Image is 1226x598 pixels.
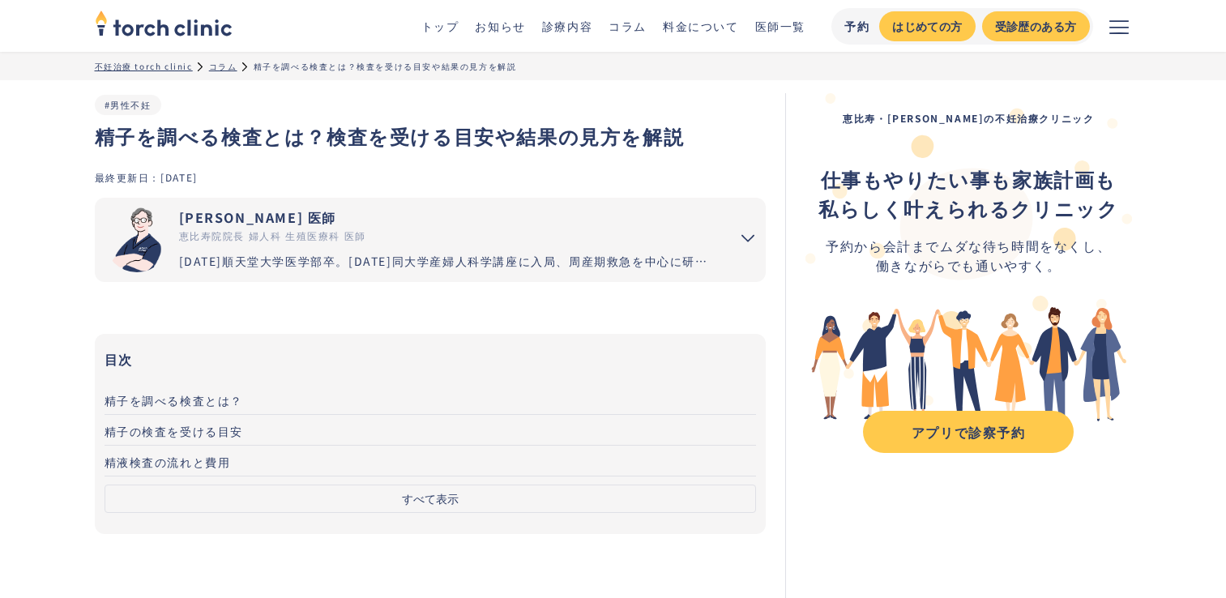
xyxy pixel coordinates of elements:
div: 精子を調べる検査とは？検査を受ける目安や結果の見方を解説 [254,60,517,72]
a: #男性不妊 [105,98,152,111]
div: 恵比寿院院長 婦人科 生殖医療科 医師 [179,229,718,243]
h3: 目次 [105,347,757,371]
a: コラム [209,60,237,72]
a: home [95,11,233,41]
a: 精子を調べる検査とは？ [105,384,757,415]
a: お知らせ [475,18,525,34]
a: トップ [421,18,459,34]
div: 予約 [844,18,869,35]
ul: パンくずリスト [95,60,1132,72]
strong: 仕事もやりたい事も家族計画も [821,164,1117,193]
a: 医師一覧 [755,18,805,34]
a: 診療内容 [542,18,592,34]
h1: 精子を調べる検査とは？検査を受ける目安や結果の見方を解説 [95,122,767,151]
div: 最終更新日： [95,170,161,184]
a: はじめての方 [879,11,975,41]
a: 料金について [663,18,739,34]
a: コラム [609,18,647,34]
span: 精子を調べる検査とは？ [105,392,244,408]
img: torch clinic [95,5,233,41]
span: 精液検査の流れと費用 [105,454,231,470]
a: 受診歴のある方 [982,11,1090,41]
div: 予約から会計までムダな待ち時間をなくし、 働きながらでも通いやすく。 [818,236,1118,275]
button: すべて表示 [105,485,757,513]
div: ‍ ‍ [818,164,1118,223]
img: 市山 卓彦 [105,207,169,272]
a: アプリで診察予約 [863,411,1074,453]
a: 不妊治療 torch clinic [95,60,193,72]
strong: 恵比寿・[PERSON_NAME]の不妊治療クリニック [843,111,1094,125]
strong: 私らしく叶えられるクリニック [818,194,1118,222]
div: [PERSON_NAME] 医師 [179,207,718,227]
a: 精子の検査を受ける目安 [105,415,757,446]
div: アプリで診察予約 [878,422,1059,442]
div: [DATE]順天堂大学医学部卒。[DATE]同大学産婦人科学講座に入局、周産期救急を中心に研鑽を重ねる。[DATE]国内有数の不妊治療施設セントマザー産婦人科医院で、女性不妊症のみでなく男性不妊... [179,253,718,270]
div: はじめての方 [892,18,962,35]
div: 受診歴のある方 [995,18,1077,35]
span: 精子の検査を受ける目安 [105,423,244,439]
a: [PERSON_NAME] 医師 恵比寿院院長 婦人科 生殖医療科 医師 [DATE]順天堂大学医学部卒。[DATE]同大学産婦人科学講座に入局、周産期救急を中心に研鑽を重ねる。[DATE]国内... [95,198,718,282]
a: 精液検査の流れと費用 [105,446,757,476]
summary: 市山 卓彦 [PERSON_NAME] 医師 恵比寿院院長 婦人科 生殖医療科 医師 [DATE]順天堂大学医学部卒。[DATE]同大学産婦人科学講座に入局、周産期救急を中心に研鑽を重ねる。[D... [95,198,767,282]
div: [DATE] [160,170,198,184]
